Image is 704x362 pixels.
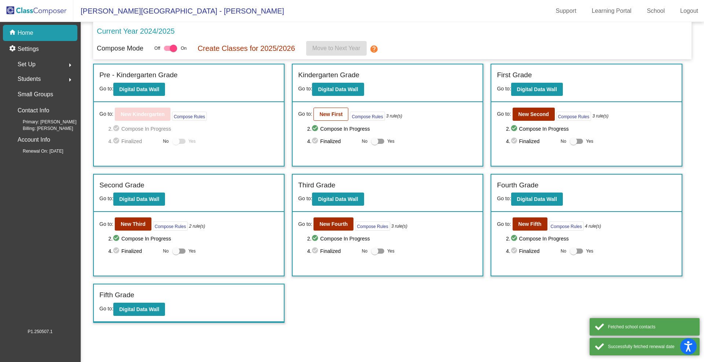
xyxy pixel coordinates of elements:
[370,45,378,53] mat-icon: help
[113,193,165,206] button: Digital Data Wall
[556,112,591,121] button: Compose Rules
[497,86,511,92] span: Go to:
[307,137,358,146] span: 4. Finalized
[99,86,113,92] span: Go to:
[517,86,557,92] b: Digital Data Wall
[510,234,519,243] mat-icon: check_circle
[172,112,207,121] button: Compose Rules
[311,234,320,243] mat-icon: check_circle
[113,83,165,96] button: Digital Data Wall
[312,45,360,51] span: Move to Next Year
[66,75,74,84] mat-icon: arrow_right
[318,86,358,92] b: Digital Data Wall
[11,125,73,132] span: Billing: [PERSON_NAME]
[586,137,593,146] span: Yes
[386,113,402,119] i: 3 rule(s)
[11,148,63,154] span: Renewal On: [DATE]
[153,221,188,231] button: Compose Rules
[298,220,312,228] span: Go to:
[18,135,50,145] p: Account Info
[99,110,113,118] span: Go to:
[355,221,390,231] button: Compose Rules
[108,137,159,146] span: 4. Finalized
[313,108,348,121] button: New First
[298,110,312,118] span: Go to:
[119,196,159,202] b: Digital Data Wall
[108,247,159,255] span: 4. Finalized
[18,74,41,84] span: Students
[510,247,519,255] mat-icon: check_circle
[307,124,477,133] span: 2. Compose In Progress
[608,324,694,330] div: Fetched school contacts
[11,119,77,125] span: Primary: [PERSON_NAME]
[97,44,143,53] p: Compose Mode
[163,248,169,254] span: No
[119,306,159,312] b: Digital Data Wall
[312,193,364,206] button: Digital Data Wall
[188,247,196,255] span: Yes
[311,124,320,133] mat-icon: check_circle
[586,247,593,255] span: Yes
[298,195,312,201] span: Go to:
[18,59,36,70] span: Set Up
[306,41,367,56] button: Move to Next Year
[586,5,638,17] a: Learning Portal
[350,112,385,121] button: Compose Rules
[108,124,278,133] span: 2. Compose In Progress
[189,223,205,229] i: 2 rule(s)
[119,86,159,92] b: Digital Data Wall
[18,105,49,116] p: Contact Info
[121,221,146,227] b: New Third
[115,108,170,121] button: New Kindergarten
[387,137,395,146] span: Yes
[497,220,511,228] span: Go to:
[97,26,175,37] p: Current Year 2024/2025
[99,180,144,191] label: Second Grade
[497,180,538,191] label: Fourth Grade
[99,290,134,301] label: Fifth Grade
[497,195,511,201] span: Go to:
[518,221,542,227] b: New Fifth
[113,137,121,146] mat-icon: check_circle
[510,124,519,133] mat-icon: check_circle
[513,217,547,231] button: New Fifth
[312,83,364,96] button: Digital Data Wall
[497,70,532,81] label: First Grade
[298,180,335,191] label: Third Grade
[387,247,395,255] span: Yes
[163,138,169,145] span: No
[497,110,511,118] span: Go to:
[99,306,113,311] span: Go to:
[506,137,557,146] span: 4. Finalized
[641,5,671,17] a: School
[298,70,359,81] label: Kindergarten Grade
[154,45,160,52] span: Off
[550,5,582,17] a: Support
[313,217,353,231] button: New Fourth
[18,29,33,37] p: Home
[506,247,557,255] span: 4. Finalized
[311,247,320,255] mat-icon: check_circle
[99,195,113,201] span: Go to:
[113,247,121,255] mat-icon: check_circle
[9,45,18,53] mat-icon: settings
[9,29,18,37] mat-icon: home
[593,113,609,119] i: 3 rule(s)
[113,303,165,316] button: Digital Data Wall
[99,220,113,228] span: Go to:
[318,196,358,202] b: Digital Data Wall
[319,221,348,227] b: New Fourth
[674,5,704,17] a: Logout
[121,111,165,117] b: New Kindergarten
[513,108,555,121] button: New Second
[188,137,196,146] span: Yes
[549,221,584,231] button: Compose Rules
[319,111,342,117] b: New First
[362,248,367,254] span: No
[73,5,284,17] span: [PERSON_NAME][GEOGRAPHIC_DATA] - [PERSON_NAME]
[510,137,519,146] mat-icon: check_circle
[561,248,566,254] span: No
[181,45,187,52] span: On
[391,223,407,229] i: 3 rule(s)
[517,196,557,202] b: Digital Data Wall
